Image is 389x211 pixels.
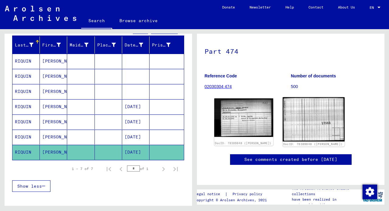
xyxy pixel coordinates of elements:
mat-cell: RIQUIN [12,130,40,145]
p: The Arolsen Archives online collections [292,186,361,197]
mat-cell: RIQUIN [12,84,40,99]
div: First Name [42,40,68,50]
mat-cell: [DATE] [122,114,150,129]
mat-cell: [DATE] [122,145,150,160]
mat-cell: RIQUIN [12,145,40,160]
a: See comments created before [DATE] [244,156,337,163]
mat-header-cell: Place of Birth [95,36,122,53]
div: Date of Birth [125,42,143,48]
img: yv_logo.png [361,189,384,204]
mat-cell: [PERSON_NAME] [40,114,67,129]
a: DocID: 78389848 ([PERSON_NAME]) [215,141,271,145]
img: Arolsen_neg.svg [5,6,76,21]
div: Last Name [15,42,33,48]
p: Copyright © Arolsen Archives, 2021 [194,197,270,203]
div: Last Name [15,40,41,50]
mat-cell: [DATE] [122,99,150,114]
mat-header-cell: Maiden Name [67,36,95,53]
img: 002.jpg [283,97,344,141]
mat-header-cell: Prisoner # [150,36,184,53]
mat-cell: [PERSON_NAME] [40,69,67,84]
h1: Part 474 [205,37,377,64]
mat-cell: RIQUIN [12,114,40,129]
span: EN [370,5,376,10]
div: Prisoner # [152,40,178,50]
a: Privacy policy [228,191,270,197]
b: Reference Code [205,73,237,78]
a: Browse archive [112,13,165,28]
a: DocID: 78389848 ([PERSON_NAME]) [283,142,342,146]
div: Date of Birth [125,40,151,50]
button: Next page [157,163,170,175]
img: 001.jpg [214,98,273,137]
mat-cell: [PERSON_NAME] [40,145,67,160]
mat-cell: [PERSON_NAME] [40,130,67,145]
mat-cell: RIQUIN [12,99,40,114]
div: Maiden Name [70,42,88,48]
img: Change consent [363,185,377,199]
p: have been realized in partnership with [292,197,361,208]
a: Search [81,13,112,29]
b: Number of documents [291,73,336,78]
mat-cell: [PERSON_NAME] [40,84,67,99]
mat-cell: RIQUIN [12,69,40,84]
button: Last page [170,163,182,175]
a: 02030304 474 [205,84,232,89]
mat-cell: [PERSON_NAME] [40,54,67,69]
button: First page [103,163,115,175]
div: First Name [42,42,61,48]
div: Place of Birth [97,42,116,48]
a: Legal notice [194,191,225,197]
mat-header-cell: Last Name [12,36,40,53]
mat-header-cell: Date of Birth [122,36,150,53]
button: Show less [12,180,50,192]
div: | [194,191,270,197]
p: 500 [291,83,377,90]
div: Place of Birth [97,40,123,50]
mat-header-cell: First Name [40,36,67,53]
mat-cell: [PERSON_NAME] [40,99,67,114]
mat-cell: RIQUIN [12,54,40,69]
button: Previous page [115,163,127,175]
div: of 1 [127,166,157,172]
mat-cell: [DATE] [122,130,150,145]
div: Prisoner # [152,42,170,48]
div: Maiden Name [70,40,96,50]
div: 1 – 7 of 7 [72,166,93,172]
